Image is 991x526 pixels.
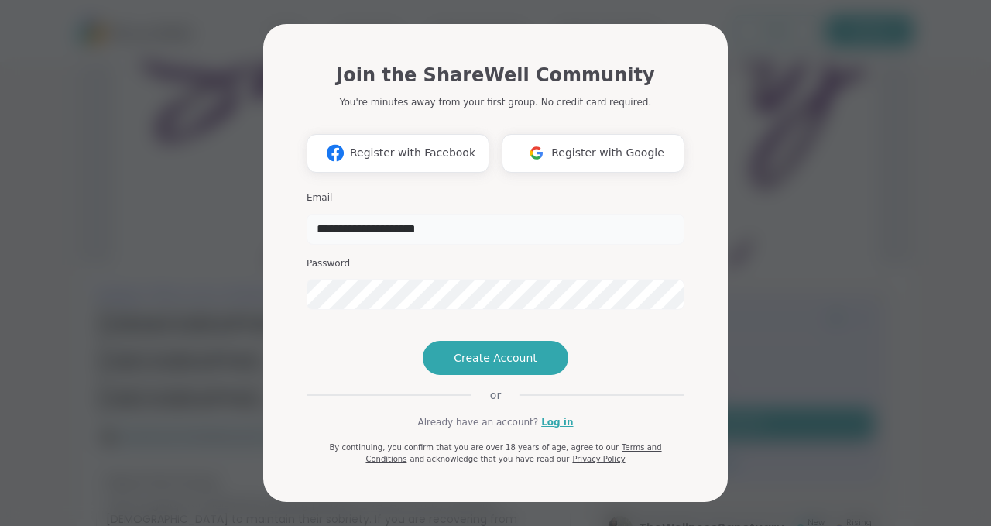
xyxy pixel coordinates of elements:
h1: Join the ShareWell Community [336,61,654,89]
a: Log in [541,415,573,429]
p: You're minutes away from your first group. No credit card required. [340,95,651,109]
span: and acknowledge that you have read our [410,455,569,463]
img: ShareWell Logomark [321,139,350,167]
span: Register with Facebook [350,145,475,161]
a: Terms and Conditions [365,443,661,463]
button: Create Account [423,341,568,375]
h3: Password [307,257,684,270]
img: ShareWell Logomark [522,139,551,167]
button: Register with Google [502,134,684,173]
span: Register with Google [551,145,664,161]
span: By continuing, you confirm that you are over 18 years of age, agree to our [329,443,619,452]
h3: Email [307,191,684,205]
span: or [471,387,520,403]
button: Register with Facebook [307,134,489,173]
span: Create Account [454,350,537,366]
a: Privacy Policy [572,455,625,463]
span: Already have an account? [417,415,538,429]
